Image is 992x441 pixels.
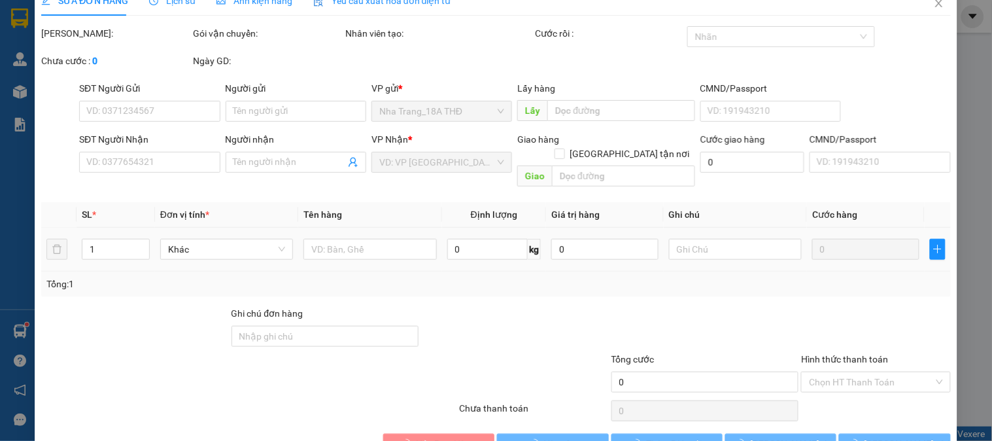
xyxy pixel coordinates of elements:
[801,354,888,364] label: Hình thức thanh toán
[528,239,541,260] span: kg
[565,147,695,161] span: [GEOGRAPHIC_DATA] tận nơi
[669,239,802,260] input: Ghi Chú
[79,132,220,147] div: SĐT Người Nhận
[303,209,342,220] span: Tên hàng
[518,134,560,145] span: Giao hàng
[231,326,419,347] input: Ghi chú đơn hàng
[160,209,209,220] span: Đơn vị tính
[110,50,180,60] b: [DOMAIN_NAME]
[536,26,685,41] div: Cước rồi :
[551,209,600,220] span: Giá trị hàng
[371,134,408,145] span: VP Nhận
[226,132,366,147] div: Người nhận
[700,152,805,173] input: Cước giao hàng
[231,308,303,319] label: Ghi chú đơn hàng
[16,84,72,169] b: Phương Nam Express
[371,81,512,96] div: VP gửi
[79,81,220,96] div: SĐT Người Gửi
[46,239,67,260] button: delete
[46,277,384,291] div: Tổng: 1
[458,401,609,424] div: Chưa thanh toán
[930,239,946,260] button: plus
[379,101,504,121] span: Nha Trang_18A THĐ
[518,166,553,186] span: Giao
[471,209,517,220] span: Định lượng
[110,62,180,79] li: (c) 2017
[931,244,945,255] span: plus
[611,354,655,364] span: Tổng cước
[345,26,533,41] div: Nhân viên tạo:
[700,81,841,96] div: CMND/Passport
[226,81,366,96] div: Người gửi
[194,54,343,68] div: Ngày GD:
[810,132,950,147] div: CMND/Passport
[41,54,190,68] div: Chưa cước :
[41,26,190,41] div: [PERSON_NAME]:
[812,239,919,260] input: 0
[80,19,129,80] b: Gửi khách hàng
[194,26,343,41] div: Gói vận chuyển:
[664,202,807,228] th: Ghi chú
[92,56,97,66] b: 0
[812,209,857,220] span: Cước hàng
[518,83,556,94] span: Lấy hàng
[548,100,695,121] input: Dọc đường
[518,100,548,121] span: Lấy
[700,134,765,145] label: Cước giao hàng
[168,239,285,259] span: Khác
[348,157,358,168] span: user-add
[142,16,173,48] img: logo.jpg
[82,209,92,220] span: SL
[303,239,436,260] input: VD: Bàn, Ghế
[553,166,695,186] input: Dọc đường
